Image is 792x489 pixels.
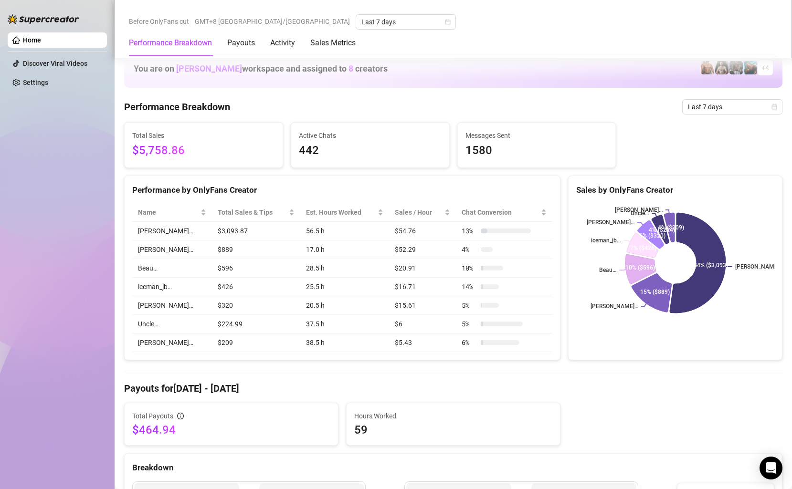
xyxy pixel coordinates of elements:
[599,267,616,273] text: Beau…
[132,240,212,259] td: [PERSON_NAME]…
[132,142,275,160] span: $5,758.86
[389,240,456,259] td: $52.29
[300,259,389,278] td: 28.5 h
[354,422,552,437] span: 59
[715,61,729,74] img: Marcus
[132,184,552,197] div: Performance by OnlyFans Creator
[212,296,300,315] td: $320
[227,37,255,49] div: Payouts
[306,207,376,218] div: Est. Hours Worked
[134,63,388,74] h1: You are on workspace and assigned to creators
[132,278,212,296] td: iceman_jb…
[771,104,777,110] span: calendar
[300,278,389,296] td: 25.5 h
[395,207,443,218] span: Sales / Hour
[212,259,300,278] td: $596
[23,60,87,67] a: Discover Viral Videos
[132,315,212,333] td: Uncle…
[576,184,774,197] div: Sales by OnlyFans Creator
[300,240,389,259] td: 17.0 h
[445,19,451,25] span: calendar
[177,413,184,419] span: info-circle
[132,203,212,222] th: Name
[389,259,456,278] td: $20.91
[132,259,212,278] td: Beau…
[389,278,456,296] td: $16.71
[389,315,456,333] td: $6
[462,281,477,292] span: 14 %
[462,263,477,273] span: 10 %
[462,244,477,255] span: 4 %
[23,36,41,44] a: Home
[212,240,300,259] td: $889
[735,263,783,270] text: [PERSON_NAME]…
[389,333,456,352] td: $5.43
[389,222,456,240] td: $54.76
[300,222,389,240] td: 56.5 h
[8,14,79,24] img: logo-BBDzfeDw.svg
[310,37,356,49] div: Sales Metrics
[688,100,777,114] span: Last 7 days
[389,203,456,222] th: Sales / Hour
[138,207,199,218] span: Name
[465,142,608,160] span: 1580
[212,203,300,222] th: Total Sales & Tips
[212,222,300,240] td: $3,093.87
[744,61,757,74] img: Jake
[132,222,212,240] td: [PERSON_NAME]…
[129,37,212,49] div: Performance Breakdown
[456,203,552,222] th: Chat Conversion
[212,278,300,296] td: $426
[212,333,300,352] td: $209
[176,63,242,73] span: [PERSON_NAME]
[132,461,774,474] div: Breakdown
[129,14,189,29] span: Before OnlyFans cut
[361,15,450,29] span: Last 7 days
[462,207,539,218] span: Chat Conversion
[587,219,634,226] text: [PERSON_NAME]…
[132,296,212,315] td: [PERSON_NAME]…
[348,63,353,73] span: 8
[124,100,230,114] h4: Performance Breakdown
[132,130,275,141] span: Total Sales
[132,411,173,421] span: Total Payouts
[299,142,442,160] span: 442
[701,61,714,74] img: David
[591,303,638,310] text: [PERSON_NAME]…
[300,315,389,333] td: 37.5 h
[300,296,389,315] td: 20.5 h
[124,382,782,395] h4: Payouts for [DATE] - [DATE]
[631,210,649,217] text: Uncle…
[195,14,350,29] span: GMT+8 [GEOGRAPHIC_DATA]/[GEOGRAPHIC_DATA]
[729,61,743,74] img: iceman_jb
[270,37,295,49] div: Activity
[354,411,552,421] span: Hours Worked
[615,207,663,213] text: [PERSON_NAME]…
[23,79,48,86] a: Settings
[389,296,456,315] td: $15.61
[132,422,330,437] span: $464.94
[465,130,608,141] span: Messages Sent
[132,333,212,352] td: [PERSON_NAME]…
[761,62,769,73] span: + 4
[760,457,782,479] div: Open Intercom Messenger
[299,130,442,141] span: Active Chats
[300,333,389,352] td: 38.5 h
[462,300,477,311] span: 5 %
[462,337,477,348] span: 6 %
[462,319,477,329] span: 5 %
[218,207,287,218] span: Total Sales & Tips
[462,226,477,236] span: 13 %
[212,315,300,333] td: $224.99
[591,237,621,244] text: iceman_jb…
